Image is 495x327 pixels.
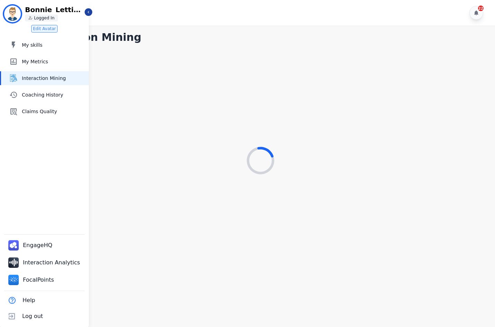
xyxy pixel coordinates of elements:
span: My Metrics [22,58,86,65]
button: Log out [4,308,44,324]
a: Coaching History [1,88,89,102]
span: FocalPoints [23,276,56,284]
a: My Metrics [1,55,89,69]
img: Bordered avatar [4,6,21,22]
a: Claims Quality [1,105,89,118]
button: Help [4,292,36,308]
p: Logged In [34,15,54,21]
span: Coaching History [22,91,86,98]
button: Edit Avatar [31,25,58,33]
a: Interaction Analytics [6,255,84,271]
img: person [28,16,33,20]
a: FocalPoints [6,272,58,288]
a: My skills [1,38,89,52]
span: EngageHQ [23,241,54,249]
span: Interaction Analytics [23,258,82,267]
span: Claims Quality [22,108,86,115]
span: Log out [22,312,43,320]
a: EngageHQ [6,237,57,253]
div: 22 [478,6,484,11]
span: Help [23,296,35,305]
span: My skills [22,42,86,48]
p: Bonnie_Lettimore [25,6,84,13]
a: Interaction Mining [1,71,89,85]
span: Interaction Mining [22,75,86,82]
